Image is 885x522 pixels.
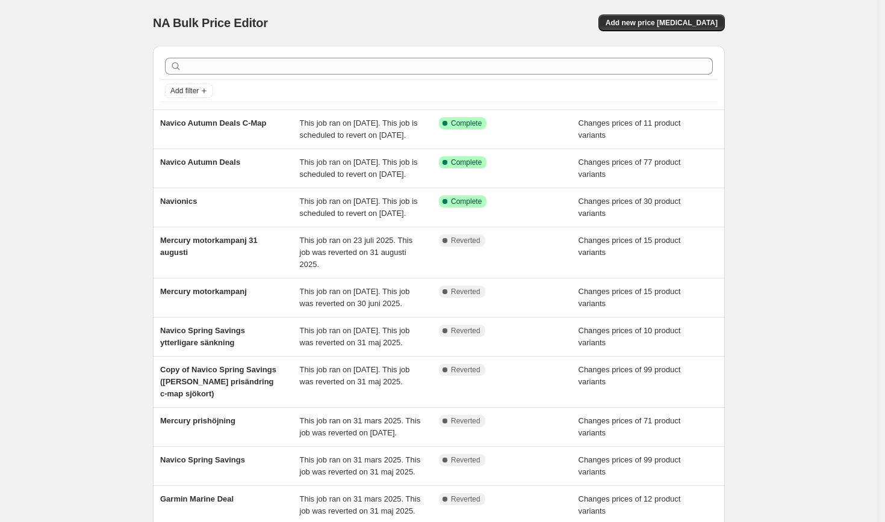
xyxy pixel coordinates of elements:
span: Reverted [451,236,480,245]
button: Add filter [165,84,213,98]
span: Add filter [170,86,199,96]
span: Complete [451,197,482,206]
span: Complete [451,158,482,167]
span: This job ran on [DATE]. This job is scheduled to revert on [DATE]. [300,158,418,179]
span: Mercury motorkampanj 31 augusti [160,236,258,257]
span: Mercury motorkampanj [160,287,247,296]
button: Add new price [MEDICAL_DATA] [598,14,725,31]
span: This job ran on [DATE]. This job was reverted on 30 juni 2025. [300,287,410,308]
span: Changes prices of 71 product variants [579,416,681,437]
span: Reverted [451,326,480,336]
span: This job ran on [DATE]. This job is scheduled to revert on [DATE]. [300,197,418,218]
span: Add new price [MEDICAL_DATA] [606,18,718,28]
span: Navico Autumn Deals C-Map [160,118,267,127]
span: Navico Spring Savings [160,455,245,464]
span: Changes prices of 15 product variants [579,287,681,308]
span: This job ran on [DATE]. This job is scheduled to revert on [DATE]. [300,118,418,140]
span: This job ran on 23 juli 2025. This job was reverted on 31 augusti 2025. [300,236,413,269]
span: This job ran on [DATE]. This job was reverted on 31 maj 2025. [300,326,410,347]
span: Navionics [160,197,197,206]
span: This job ran on 31 mars 2025. This job was reverted on 31 maj 2025. [300,494,421,515]
span: Reverted [451,287,480,296]
span: Changes prices of 77 product variants [579,158,681,179]
span: Garmin Marine Deal [160,494,234,503]
span: Reverted [451,416,480,426]
span: Changes prices of 30 product variants [579,197,681,218]
span: Changes prices of 12 product variants [579,494,681,515]
span: Changes prices of 11 product variants [579,118,681,140]
span: This job ran on 31 mars 2025. This job was reverted on [DATE]. [300,416,421,437]
span: Reverted [451,494,480,504]
span: Copy of Navico Spring Savings ([PERSON_NAME] prisändring c-map sjökort) [160,365,276,398]
span: Navico Autumn Deals [160,158,240,167]
span: This job ran on [DATE]. This job was reverted on 31 maj 2025. [300,365,410,386]
span: Reverted [451,455,480,465]
span: Changes prices of 10 product variants [579,326,681,347]
span: NA Bulk Price Editor [153,16,268,29]
span: Reverted [451,365,480,375]
span: Changes prices of 15 product variants [579,236,681,257]
span: Complete [451,118,482,128]
span: Changes prices of 99 product variants [579,455,681,476]
span: Changes prices of 99 product variants [579,365,681,386]
span: This job ran on 31 mars 2025. This job was reverted on 31 maj 2025. [300,455,421,476]
span: Navico Spring Savings ytterligare sänkning [160,326,245,347]
span: Mercury prishöjning [160,416,235,425]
